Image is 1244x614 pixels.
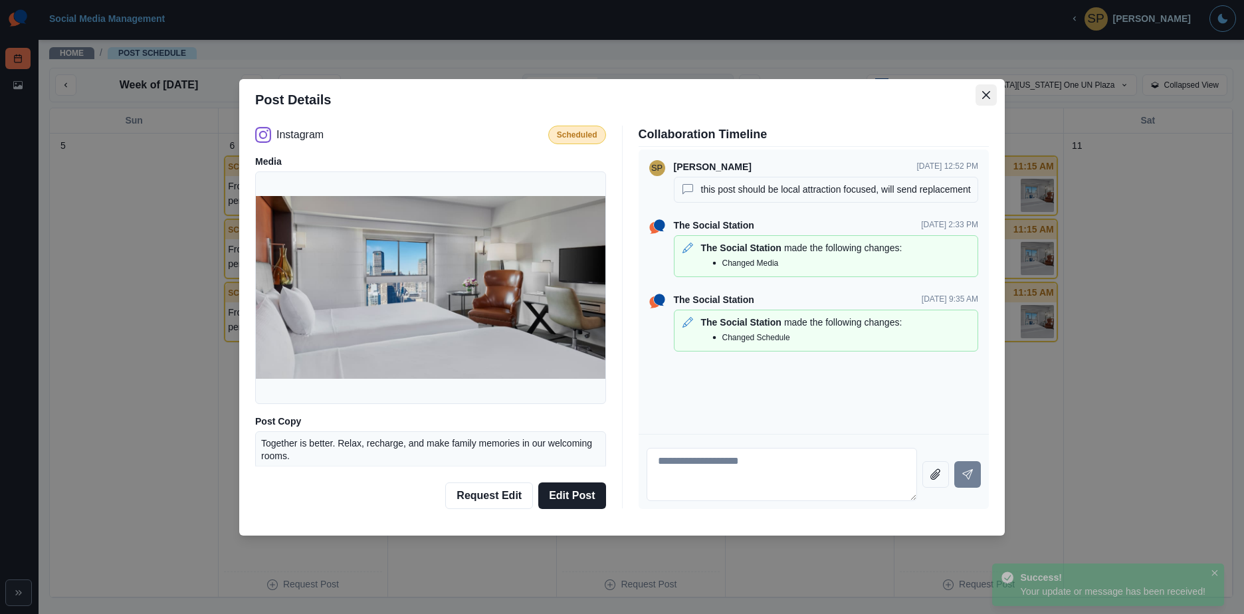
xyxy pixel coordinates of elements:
p: made the following changes: [784,241,902,255]
div: Your update or message has been received! [1020,585,1205,599]
p: Post Copy [255,415,606,429]
button: Send message [954,461,981,488]
p: Changed Schedule [722,332,790,344]
img: mjyuxufle4vppbn2dzi1 [256,196,605,379]
img: ssLogoSVG.f144a2481ffb055bcdd00c89108cbcb7.svg [647,216,668,237]
button: Request Edit [445,482,533,509]
div: Samantha Pesce [651,157,663,179]
p: Scheduled [557,129,597,141]
button: Attach file [922,461,949,488]
p: this post should be local attraction focused, will send replacement [701,183,972,197]
p: [DATE] 9:35 AM [922,293,978,307]
img: ssLogoSVG.f144a2481ffb055bcdd00c89108cbcb7.svg [647,290,668,312]
p: Together is better. Relax, recharge, and make family memories in our welcoming rooms. [261,437,600,463]
div: Success! [1020,571,1200,585]
p: The Social Station [674,293,754,307]
header: Post Details [239,79,1005,120]
p: Instagram [276,127,324,143]
p: [DATE] 2:33 PM [921,219,978,233]
p: [DATE] 12:52 PM [917,160,978,174]
p: The Social Station [701,316,781,330]
p: [PERSON_NAME] [674,160,752,174]
p: Collaboration Timeline [639,126,989,144]
p: Media [255,155,606,169]
button: Close [976,84,997,106]
p: Changed Media [722,257,779,269]
p: made the following changes: [784,316,902,330]
button: Close [1207,566,1221,580]
p: The Social Station [674,219,754,233]
p: The Social Station [701,241,781,255]
button: Edit Post [538,482,605,509]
